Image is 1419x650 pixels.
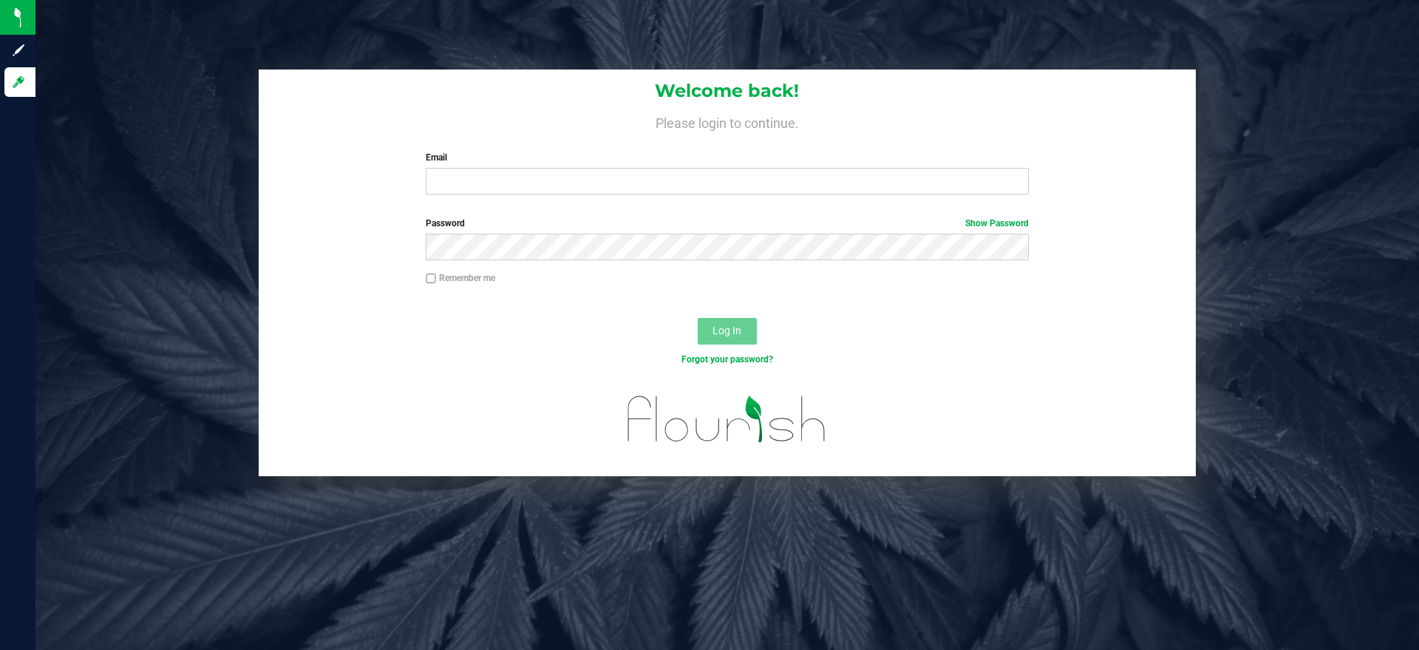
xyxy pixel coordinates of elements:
[426,151,1028,164] label: Email
[259,112,1196,130] h4: Please login to continue.
[11,75,26,89] inline-svg: Log in
[965,218,1029,228] a: Show Password
[259,81,1196,101] h1: Welcome back!
[426,218,465,228] span: Password
[11,43,26,58] inline-svg: Sign up
[426,271,495,285] label: Remember me
[681,354,773,365] a: Forgot your password?
[712,325,741,336] span: Log In
[426,274,436,284] input: Remember me
[610,382,844,457] img: flourish_logo.svg
[698,318,757,345] button: Log In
